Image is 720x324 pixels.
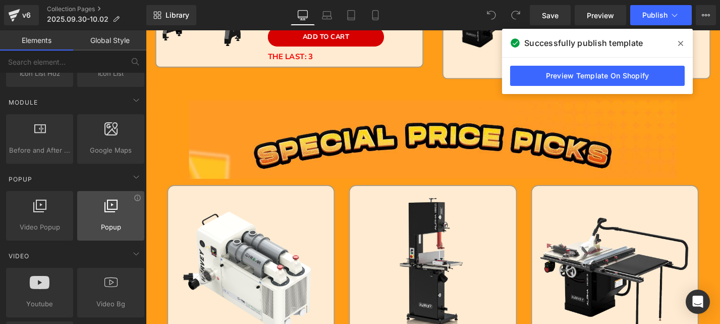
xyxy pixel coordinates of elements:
span: Icon List Hoz [9,68,70,79]
b: THE LAST: 3 [130,22,178,33]
a: Mobile [363,5,387,25]
div: To enrich screen reader interactions, please activate Accessibility in Grammarly extension settings [130,22,289,33]
span: Successfully publish template [524,37,643,49]
span: Popup [8,174,33,184]
b: THE LAST: 7 [435,34,483,45]
a: v6 [4,5,39,25]
div: v6 [20,9,33,22]
a: Desktop [291,5,315,25]
div: To enrich screen reader interactions, please activate Accessibility in Grammarly extension settings [435,34,594,45]
a: Laptop [315,5,339,25]
a: Tablet [339,5,363,25]
span: Google Maps [80,145,141,156]
button: Undo [481,5,502,25]
span: ADD TO CART [167,2,216,12]
span: Youtube [9,299,70,309]
span: Preview [587,10,614,21]
span: Before and After Images [9,145,70,156]
button: ADD TO CART [435,9,558,29]
a: Global Style [73,30,146,51]
button: More [696,5,716,25]
span: Library [165,11,189,20]
span: Video Popup [9,222,70,233]
span: Save [542,10,559,21]
a: Preview Template On Shopify [510,66,685,86]
a: Preview [575,5,626,25]
span: Popup [80,222,141,233]
span: Module [8,98,39,107]
a: New Library [146,5,196,25]
div: Open Intercom Messenger [686,290,710,314]
span: Video Bg [80,299,141,309]
span: Publish [642,11,668,19]
button: Publish [630,5,692,25]
span: Video [8,251,30,261]
span: Icon List [80,68,141,79]
span: ADD TO CART [472,14,522,24]
a: Collection Pages [47,5,146,13]
button: Redo [506,5,526,25]
span: 2025.09.30-10.02 [47,15,108,23]
div: View Information [134,194,141,202]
